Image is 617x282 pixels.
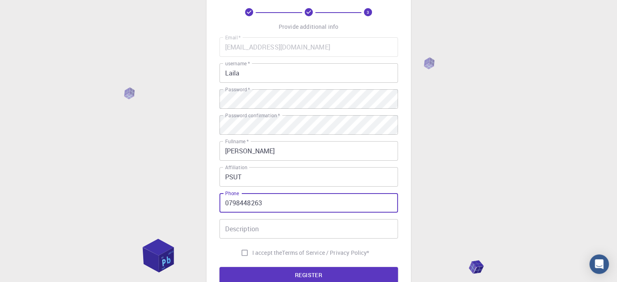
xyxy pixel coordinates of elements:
text: 3 [367,9,369,15]
label: Email [225,34,241,41]
label: Password [225,86,250,93]
a: Terms of Service / Privacy Policy* [282,249,369,257]
p: Provide additional info [279,23,338,31]
label: username [225,60,250,67]
label: Fullname [225,138,249,145]
label: Affiliation [225,164,247,171]
label: Password confirmation [225,112,280,119]
label: Phone [225,190,239,197]
span: I accept the [252,249,282,257]
p: Terms of Service / Privacy Policy * [282,249,369,257]
div: Open Intercom Messenger [589,254,609,274]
